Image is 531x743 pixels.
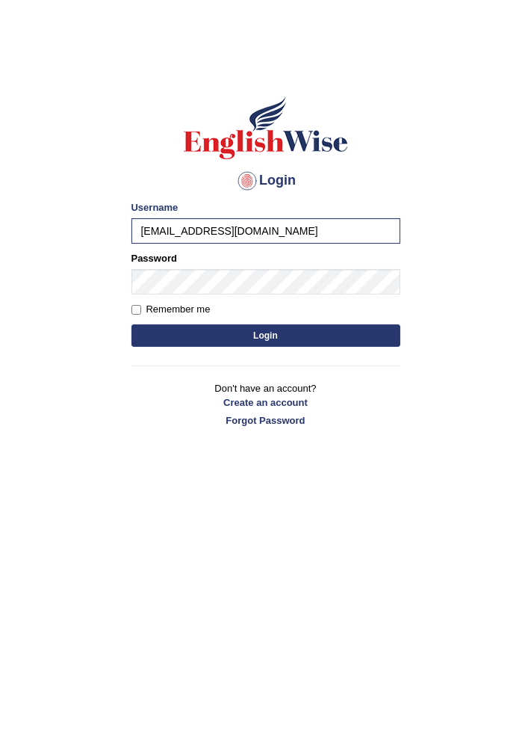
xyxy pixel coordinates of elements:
label: Remember me [131,302,211,317]
p: Don't have an account? [131,381,400,428]
a: Create an account [131,395,400,410]
label: Username [131,200,178,215]
img: Logo of English Wise sign in for intelligent practice with AI [181,94,351,161]
h4: Login [131,169,400,193]
input: Remember me [131,305,141,315]
label: Password [131,251,177,265]
a: Forgot Password [131,413,400,428]
button: Login [131,324,400,347]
